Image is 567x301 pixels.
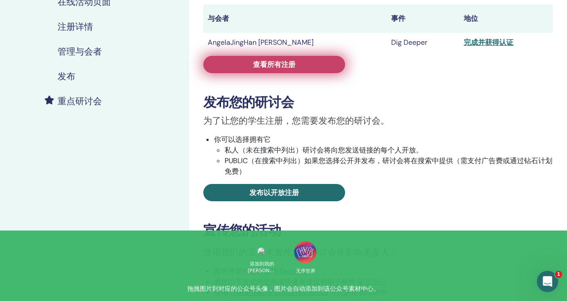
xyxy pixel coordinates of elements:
[225,156,553,177] li: PUBLIC（在搜索中列出）如果您选择公开并发布，研讨会将在搜索中提供（需支付广告费或通过钻石计划免费）
[58,96,102,106] h4: 重点研讨会
[459,4,553,33] th: 地位
[214,134,553,177] li: 你可以选择拥有它
[58,71,75,82] h4: 发布
[203,56,345,73] a: 查看所有注册
[387,4,459,33] th: 事件
[555,271,562,278] span: 1
[58,21,93,32] h4: 注册详情
[203,33,387,52] td: AngelaJingHan [PERSON_NAME]
[249,188,299,197] span: 发布以开放注册
[58,46,102,57] h4: 管理与会者
[203,94,553,110] h3: 发布您的研讨会
[387,33,459,52] td: Dig Deeper
[203,114,553,127] p: 为了让您的学生注册，您需要发布您的研讨会。
[537,271,558,292] iframe: Intercom live chat
[203,4,387,33] th: 与会者
[225,145,553,156] li: 私人（未在搜索中列出）研讨会将向您发送链接的每个人开放。
[203,223,553,238] h3: 宣传您的活动
[203,184,345,201] a: 发布以开放注册
[464,37,548,48] div: 完成并获得认证
[253,60,295,69] span: 查看所有注册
